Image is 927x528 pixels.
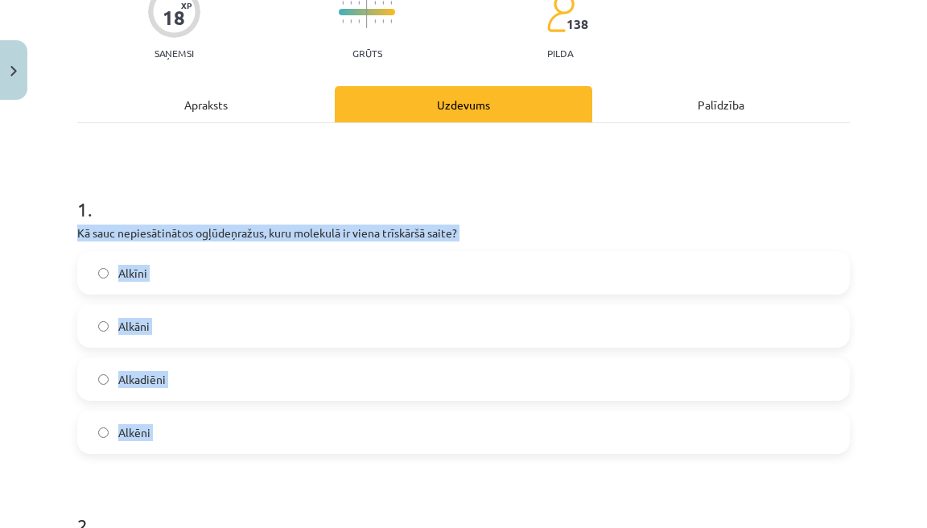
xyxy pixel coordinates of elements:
img: icon-short-line-57e1e144782c952c97e751825c79c345078a6d821885a25fce030b3d8c18986b.svg [390,1,392,5]
p: Saņemsi [148,47,200,59]
div: Palīdzība [592,86,850,122]
input: Alkāni [98,321,109,332]
img: icon-short-line-57e1e144782c952c97e751825c79c345078a6d821885a25fce030b3d8c18986b.svg [374,19,376,23]
span: 138 [566,17,588,31]
img: icon-short-line-57e1e144782c952c97e751825c79c345078a6d821885a25fce030b3d8c18986b.svg [342,1,344,5]
img: icon-short-line-57e1e144782c952c97e751825c79c345078a6d821885a25fce030b3d8c18986b.svg [350,1,352,5]
span: Alkīni [118,265,147,282]
img: icon-short-line-57e1e144782c952c97e751825c79c345078a6d821885a25fce030b3d8c18986b.svg [374,1,376,5]
p: pilda [547,47,573,59]
img: icon-short-line-57e1e144782c952c97e751825c79c345078a6d821885a25fce030b3d8c18986b.svg [342,19,344,23]
input: Alkīni [98,268,109,278]
input: Alkēni [98,427,109,438]
h1: 1 . [77,170,850,220]
img: icon-short-line-57e1e144782c952c97e751825c79c345078a6d821885a25fce030b3d8c18986b.svg [350,19,352,23]
input: Alkadiēni [98,374,109,385]
span: Alkēni [118,424,150,441]
img: icon-short-line-57e1e144782c952c97e751825c79c345078a6d821885a25fce030b3d8c18986b.svg [358,19,360,23]
img: icon-close-lesson-0947bae3869378f0d4975bcd49f059093ad1ed9edebbc8119c70593378902aed.svg [10,66,17,76]
p: Grūts [352,47,382,59]
span: Alkadiēni [118,371,166,388]
span: XP [181,1,192,10]
img: icon-short-line-57e1e144782c952c97e751825c79c345078a6d821885a25fce030b3d8c18986b.svg [382,19,384,23]
p: Kā sauc nepiesātinātos ogļūdeņražus, kuru molekulā ir viena trīskāršā saite? [77,225,850,241]
img: icon-short-line-57e1e144782c952c97e751825c79c345078a6d821885a25fce030b3d8c18986b.svg [358,1,360,5]
img: icon-short-line-57e1e144782c952c97e751825c79c345078a6d821885a25fce030b3d8c18986b.svg [382,1,384,5]
div: Uzdevums [335,86,592,122]
div: 18 [163,6,185,29]
div: Apraksts [77,86,335,122]
span: Alkāni [118,318,150,335]
img: icon-short-line-57e1e144782c952c97e751825c79c345078a6d821885a25fce030b3d8c18986b.svg [390,19,392,23]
